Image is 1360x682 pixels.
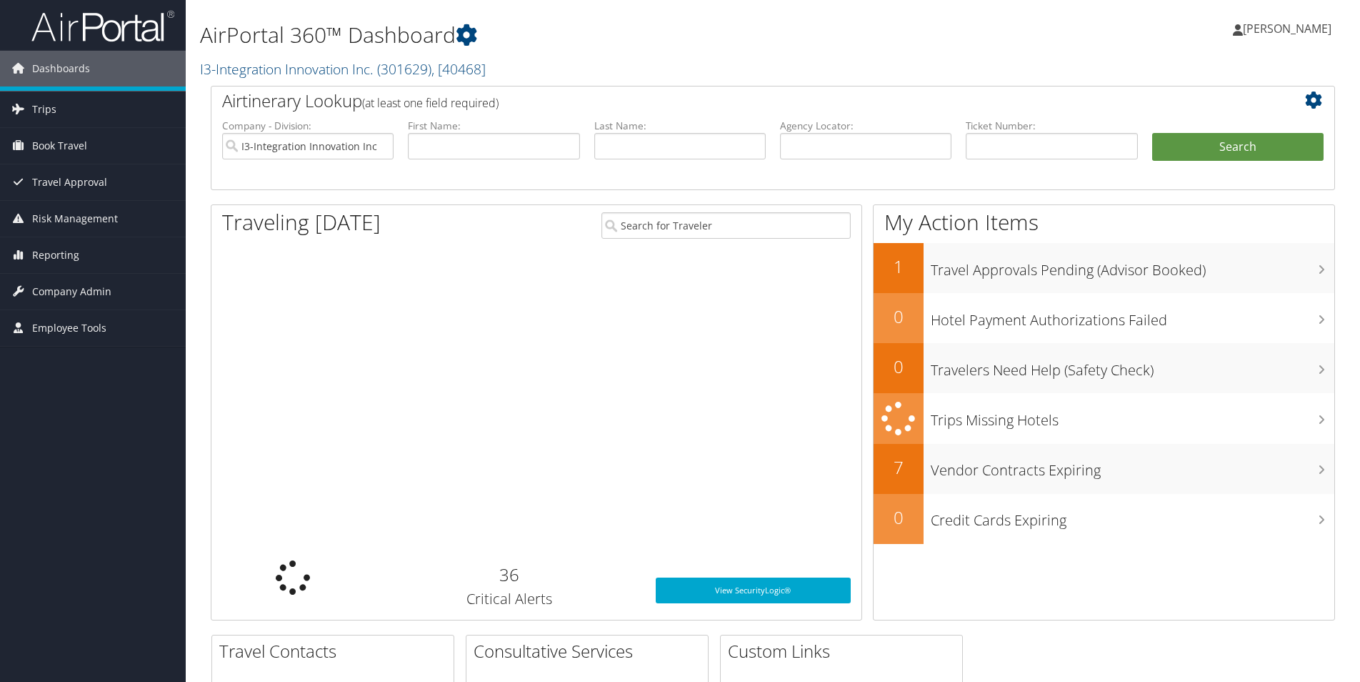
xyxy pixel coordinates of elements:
[874,505,924,530] h2: 0
[874,207,1334,237] h1: My Action Items
[656,578,851,603] a: View SecurityLogic®
[384,589,634,609] h3: Critical Alerts
[1152,133,1324,162] button: Search
[377,59,431,79] span: ( 301629 )
[32,92,56,127] span: Trips
[931,253,1334,280] h3: Travel Approvals Pending (Advisor Booked)
[200,20,964,50] h1: AirPortal 360™ Dashboard
[874,494,1334,544] a: 0Credit Cards Expiring
[874,455,924,480] h2: 7
[431,59,486,79] span: , [ 40468 ]
[222,207,381,237] h1: Traveling [DATE]
[219,639,454,663] h2: Travel Contacts
[594,119,766,133] label: Last Name:
[32,274,111,310] span: Company Admin
[32,237,79,273] span: Reporting
[362,95,499,111] span: (at least one field required)
[874,293,1334,343] a: 0Hotel Payment Authorizations Failed
[728,639,962,663] h2: Custom Links
[601,212,851,239] input: Search for Traveler
[31,9,174,43] img: airportal-logo.png
[32,51,90,87] span: Dashboards
[874,393,1334,444] a: Trips Missing Hotels
[931,503,1334,530] h3: Credit Cards Expiring
[222,89,1230,113] h2: Airtinerary Lookup
[874,305,924,329] h2: 0
[200,59,486,79] a: I3-Integration Innovation Inc.
[408,119,579,133] label: First Name:
[966,119,1137,133] label: Ticket Number:
[32,310,106,346] span: Employee Tools
[931,453,1334,480] h3: Vendor Contracts Expiring
[874,243,1334,293] a: 1Travel Approvals Pending (Advisor Booked)
[32,164,107,200] span: Travel Approval
[384,563,634,587] h2: 36
[1233,7,1346,50] a: [PERSON_NAME]
[874,444,1334,494] a: 7Vendor Contracts Expiring
[874,355,924,379] h2: 0
[474,639,708,663] h2: Consultative Services
[780,119,951,133] label: Agency Locator:
[222,119,394,133] label: Company - Division:
[931,303,1334,330] h3: Hotel Payment Authorizations Failed
[874,254,924,279] h2: 1
[931,403,1334,430] h3: Trips Missing Hotels
[1243,21,1331,36] span: [PERSON_NAME]
[874,343,1334,393] a: 0Travelers Need Help (Safety Check)
[931,353,1334,380] h3: Travelers Need Help (Safety Check)
[32,128,87,164] span: Book Travel
[32,201,118,237] span: Risk Management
